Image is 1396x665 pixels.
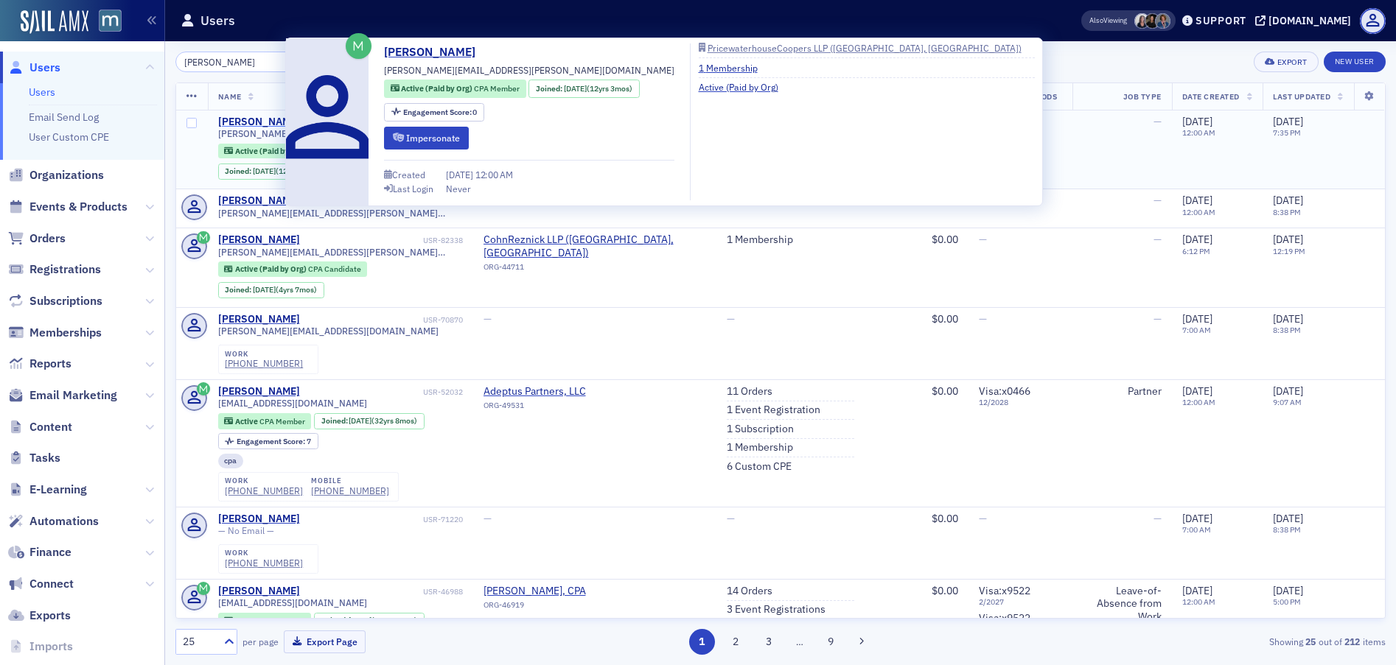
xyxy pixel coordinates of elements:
a: Organizations [8,167,104,183]
span: Engagement Score : [237,436,307,446]
div: (4yrs 7mos) [253,285,317,295]
span: [DATE] [1273,384,1303,398]
div: work [225,350,303,359]
a: Automations [8,513,99,529]
a: New User [1324,52,1386,72]
span: — [1154,115,1162,128]
button: Export [1254,52,1318,72]
a: [PERSON_NAME] [384,43,486,61]
span: Content [29,419,72,435]
span: … [789,635,810,648]
span: $0.00 [932,512,958,525]
span: Active (Paid by Org) [235,146,308,156]
div: Joined: 1997-04-03 00:00:00 [314,613,425,629]
span: Joined : [225,285,253,295]
div: (12yrs 3mos) [253,166,321,176]
a: [PERSON_NAME], CPA [484,585,618,598]
span: [DATE] [1273,194,1303,207]
time: 7:00 AM [1182,524,1211,535]
span: [DATE] [253,284,276,295]
span: Users [29,60,60,76]
div: ORG-46919 [484,600,618,615]
span: [PERSON_NAME][EMAIL_ADDRESS][PERSON_NAME][DOMAIN_NAME] [218,128,463,139]
span: — [1154,233,1162,246]
a: PricewaterhouseCoopers LLP ([GEOGRAPHIC_DATA], [GEOGRAPHIC_DATA]) [699,43,1035,52]
span: CPA Candidate [308,264,361,274]
img: SailAMX [99,10,122,32]
button: Impersonate [384,127,469,149]
span: [DATE] [1273,312,1303,326]
span: E-Learning [29,482,87,498]
div: Joined: 2013-05-29 00:00:00 [218,163,329,180]
div: USR-52032 [302,387,462,397]
time: 7:00 AM [1182,325,1211,335]
span: [EMAIL_ADDRESS][DOMAIN_NAME] [218,398,367,409]
span: $0.00 [932,384,958,398]
span: [DATE] [1273,115,1303,128]
span: Visa : x0466 [979,384,1030,398]
a: Tasks [8,450,60,466]
span: Visa : x9522 [979,584,1030,597]
span: Chris Dougherty [1155,13,1170,29]
span: [DATE] [564,83,587,94]
a: 14 Orders [727,585,772,598]
a: Active (Paid by Org) [699,80,789,94]
div: 0 [403,108,478,116]
span: — [1154,194,1162,207]
a: Subscriptions [8,293,102,309]
a: 1 Membership [727,233,793,247]
span: — [484,312,492,326]
span: CPA Member [474,83,520,94]
div: Active (Paid by Org): Active (Paid by Org): CPA Member [384,80,526,98]
time: 12:19 PM [1273,246,1305,256]
div: [DOMAIN_NAME] [1268,14,1351,27]
div: Never [446,182,471,195]
a: Connect [8,576,74,592]
a: Events & Products [8,199,128,215]
a: 6 Custom CPE [727,460,792,474]
span: — [727,312,735,326]
span: Engagement Score : [403,107,473,117]
a: [PERSON_NAME] [218,116,300,129]
span: — [979,233,987,246]
div: Joined: 1992-12-03 00:00:00 [314,413,425,429]
a: View Homepage [88,10,122,35]
a: [PERSON_NAME] [218,513,300,526]
span: Connect [29,576,74,592]
span: Adeptus Partners, LLC [484,385,618,398]
time: 5:00 PM [1273,597,1301,607]
a: [PHONE_NUMBER] [225,557,303,569]
div: ORG-44711 [484,262,706,277]
span: — [484,512,492,525]
a: 1 Subscription [727,423,794,436]
time: 7:35 PM [1273,127,1301,138]
span: [DATE] [1182,384,1212,398]
a: Active CPA Member [224,616,304,625]
a: User Custom CPE [29,130,109,144]
a: [PHONE_NUMBER] [225,358,303,369]
a: 1 Membership [727,441,793,454]
span: — [979,512,987,525]
div: ORG-49531 [484,401,618,415]
a: [PERSON_NAME] [218,233,300,247]
span: Profile [1360,8,1386,34]
div: [PHONE_NUMBER] [225,485,303,496]
span: CohnReznick LLP (Bethesda, MD) [484,233,706,259]
span: Kelly Brown [1134,13,1150,29]
span: Tasks [29,450,60,466]
span: Date Created [1182,91,1240,102]
a: [PERSON_NAME] [218,194,300,208]
a: [PHONE_NUMBER] [311,485,389,496]
div: Also [1089,15,1103,25]
div: Active: Active: CPA Member [218,613,312,629]
span: [PERSON_NAME][EMAIL_ADDRESS][PERSON_NAME][DOMAIN_NAME] [218,247,463,258]
span: Memberships [29,325,102,341]
span: [DATE] [349,415,371,426]
div: Joined: 2021-01-04 00:00:00 [218,282,324,298]
span: Events & Products [29,199,128,215]
span: [DATE] [1273,233,1303,246]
